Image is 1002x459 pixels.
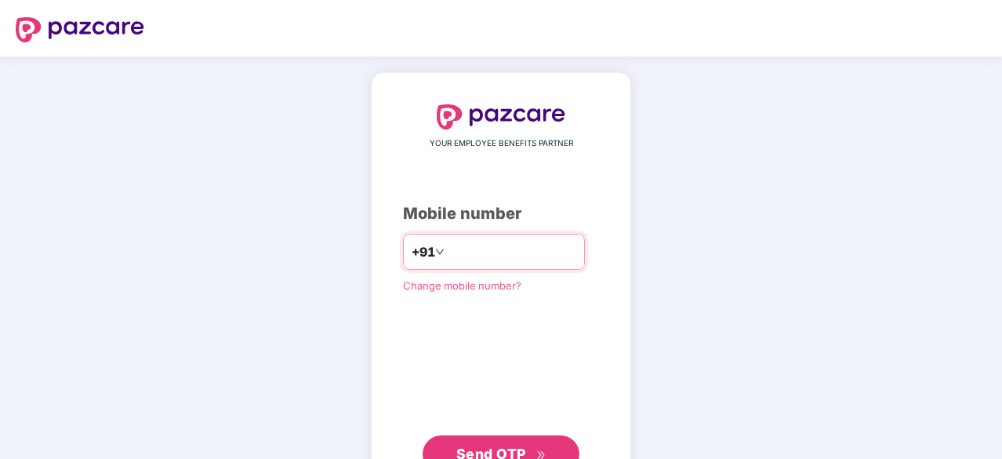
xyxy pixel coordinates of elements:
span: YOUR EMPLOYEE BENEFITS PARTNER [430,137,573,150]
span: +91 [412,242,435,262]
span: down [435,247,445,257]
img: logo [437,104,565,129]
img: logo [16,17,144,42]
a: Change mobile number? [403,279,521,292]
div: Mobile number [403,202,599,226]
